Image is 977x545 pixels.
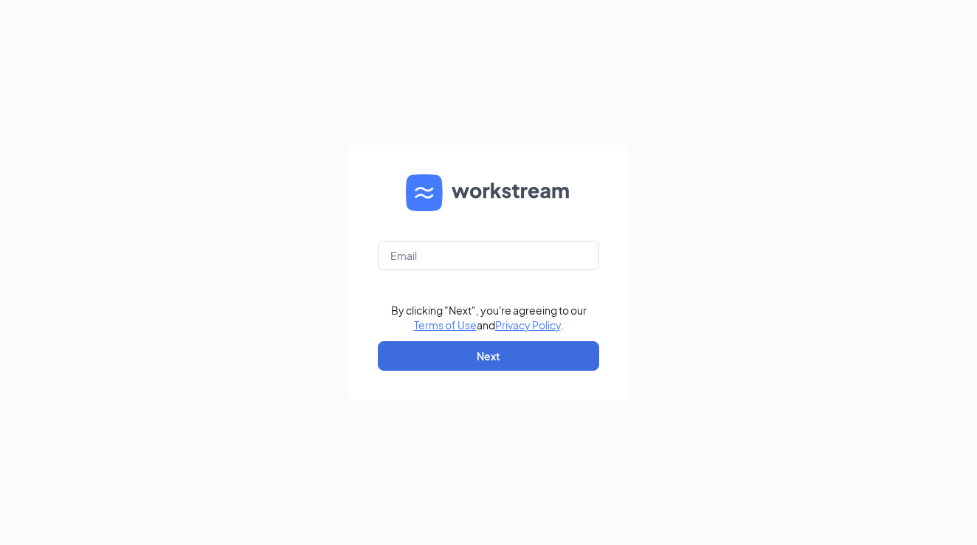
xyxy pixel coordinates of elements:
a: Privacy Policy [495,318,561,332]
div: By clicking "Next", you're agreeing to our and . [391,303,587,332]
input: Email [378,241,599,270]
a: Terms of Use [414,318,477,332]
img: WS logo and Workstream text [406,174,571,211]
button: Next [378,341,599,371]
